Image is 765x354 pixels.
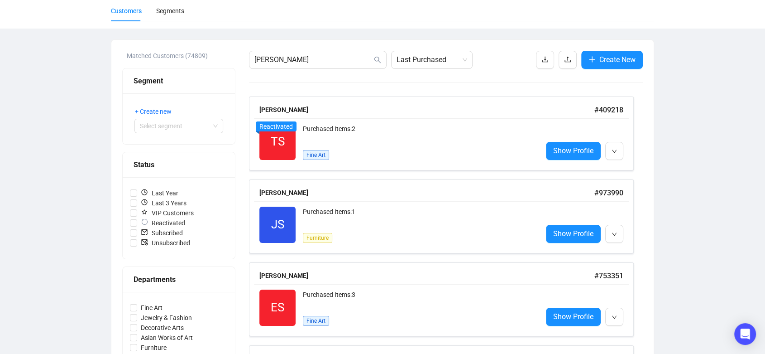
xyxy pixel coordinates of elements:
input: Search Customer... [254,54,372,65]
div: Open Intercom Messenger [734,323,756,345]
span: down [612,232,617,237]
span: Asian Works of Art [137,333,196,343]
span: # 973990 [594,189,623,197]
span: Last Purchased [397,51,467,68]
span: # 409218 [594,106,623,114]
span: TS [271,132,285,151]
span: Show Profile [553,311,593,322]
div: Purchased Items: 1 [303,207,535,225]
span: search [374,56,381,63]
div: Customers [111,6,142,16]
div: Purchased Items: 2 [303,124,535,142]
span: Subscribed [137,228,186,238]
a: [PERSON_NAME]#753351ESPurchased Items:3Fine ArtShow Profile [249,262,643,336]
span: + Create new [135,107,172,116]
span: Jewelry & Fashion [137,313,196,323]
span: down [612,315,617,320]
a: [PERSON_NAME]#973990JSPurchased Items:1FurnitureShow Profile [249,179,643,253]
span: Unsubscribed [137,238,194,248]
span: Fine Art [303,316,329,326]
span: Show Profile [553,145,593,156]
a: [PERSON_NAME]#409218TSReactivatedPurchased Items:2Fine ArtShow Profile [249,97,643,170]
a: Show Profile [546,142,601,160]
span: Furniture [137,343,170,353]
span: Fine Art [303,150,329,160]
span: Last Year [137,188,182,198]
span: Last 3 Years [137,198,190,208]
span: Reactivated [259,123,293,130]
div: [PERSON_NAME] [259,188,594,198]
span: upload [564,56,571,63]
a: Show Profile [546,308,601,326]
div: [PERSON_NAME] [259,105,594,115]
span: Show Profile [553,228,593,239]
span: VIP Customers [137,208,197,218]
div: Purchased Items: 3 [303,290,535,308]
span: down [612,149,617,154]
div: Segment [134,75,224,87]
div: Departments [134,274,224,285]
span: ES [271,298,284,317]
div: Matched Customers (74809) [127,51,235,61]
button: Create New [581,51,643,69]
span: Reactivated [137,218,189,228]
span: Decorative Arts [137,323,187,333]
div: [PERSON_NAME] [259,271,594,281]
div: Segments [156,6,184,16]
div: Status [134,159,224,170]
span: # 753351 [594,272,623,280]
button: + Create new [134,104,179,119]
span: Fine Art [137,303,166,313]
span: plus [588,56,596,63]
span: JS [271,215,284,234]
span: download [541,56,549,63]
span: Furniture [303,233,332,243]
span: Create New [599,54,636,65]
a: Show Profile [546,225,601,243]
